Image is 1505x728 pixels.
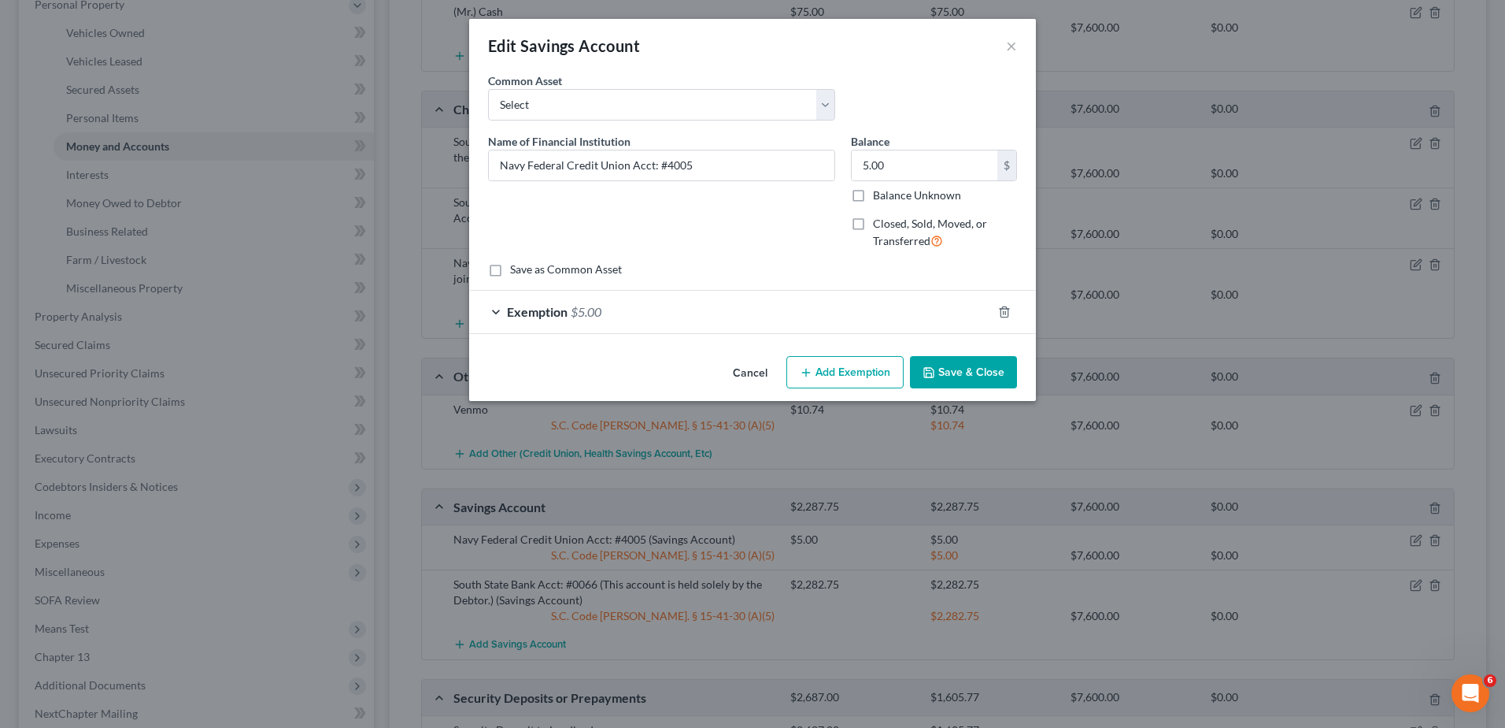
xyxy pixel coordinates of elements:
[488,72,562,89] label: Common Asset
[873,217,987,247] span: Closed, Sold, Moved, or Transferred
[852,150,997,180] input: 0.00
[720,358,780,389] button: Cancel
[510,262,622,277] label: Save as Common Asset
[997,150,1016,180] div: $
[786,356,904,389] button: Add Exemption
[507,304,568,319] span: Exemption
[910,356,1017,389] button: Save & Close
[488,135,630,148] span: Name of Financial Institution
[873,188,961,203] label: Balance Unknown
[489,150,834,180] input: Enter name...
[1451,674,1489,712] iframe: Intercom live chat
[488,35,640,57] div: Edit Savings Account
[1006,36,1017,55] button: ×
[851,133,889,150] label: Balance
[571,304,601,319] span: $5.00
[1484,674,1496,687] span: 6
